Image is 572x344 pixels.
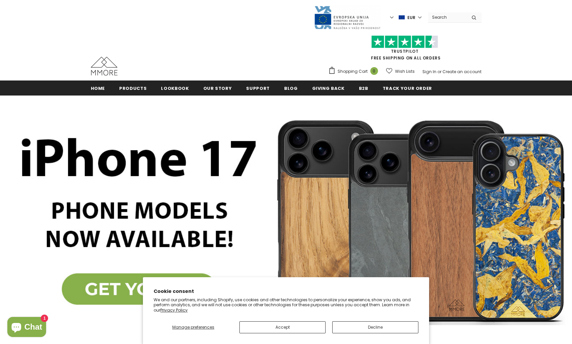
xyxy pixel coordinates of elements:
p: We and our partners, including Shopify, use cookies and other technologies to personalize your ex... [154,297,418,313]
a: Giving back [312,80,345,96]
span: or [437,69,441,74]
span: EUR [407,14,415,21]
a: Trustpilot [391,48,419,54]
img: Javni Razpis [314,5,381,30]
a: B2B [359,80,368,96]
span: Blog [284,85,298,92]
inbox-online-store-chat: Shopify online store chat [5,317,48,339]
span: support [246,85,270,92]
h2: Cookie consent [154,288,418,295]
a: Create an account [442,69,482,74]
a: Shopping Cart 0 [328,66,381,76]
a: Home [91,80,105,96]
img: MMORE Cases [91,57,118,75]
span: Wish Lists [395,68,415,75]
span: B2B [359,85,368,92]
a: Track your order [383,80,432,96]
button: Decline [332,321,418,333]
button: Accept [239,321,326,333]
span: Products [119,85,147,92]
span: 0 [370,67,378,75]
a: Privacy Policy [160,307,188,313]
a: Lookbook [161,80,189,96]
a: Sign In [422,69,436,74]
span: Manage preferences [172,324,214,330]
a: Wish Lists [386,65,415,77]
a: Products [119,80,147,96]
span: Home [91,85,105,92]
span: Giving back [312,85,345,92]
a: support [246,80,270,96]
input: Search Site [428,12,466,22]
span: Our Story [203,85,232,92]
span: Lookbook [161,85,189,92]
span: Track your order [383,85,432,92]
a: Our Story [203,80,232,96]
a: Blog [284,80,298,96]
button: Manage preferences [154,321,233,333]
span: Shopping Cart [338,68,368,75]
span: FREE SHIPPING ON ALL ORDERS [328,38,482,61]
a: Javni Razpis [314,14,381,20]
img: Trust Pilot Stars [371,35,438,48]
